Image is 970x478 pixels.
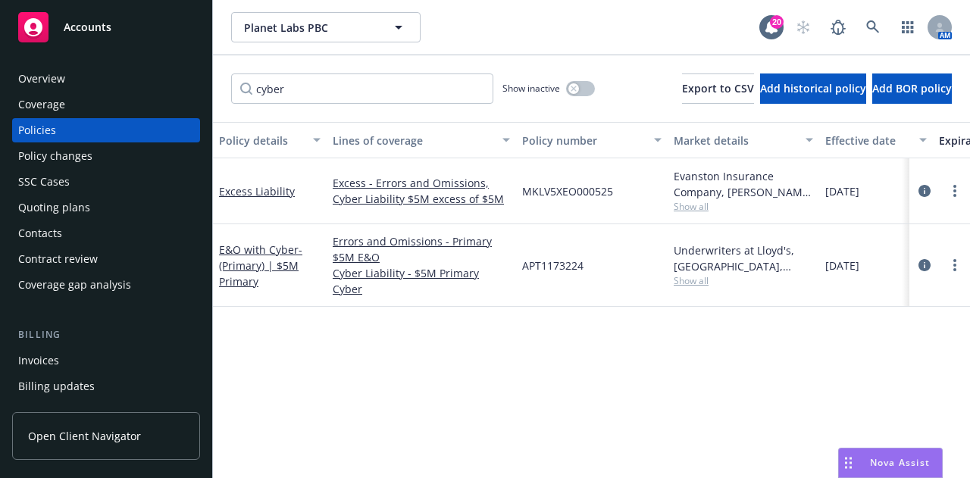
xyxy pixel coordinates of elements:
[219,242,302,289] span: - (Primary) | $5M Primary
[858,12,888,42] a: Search
[12,374,200,398] a: Billing updates
[12,273,200,297] a: Coverage gap analysis
[838,448,943,478] button: Nova Assist
[12,144,200,168] a: Policy changes
[825,183,859,199] span: [DATE]
[770,15,784,29] div: 20
[18,118,56,142] div: Policies
[760,81,866,95] span: Add historical policy
[674,242,813,274] div: Underwriters at Lloyd's, [GEOGRAPHIC_DATA], [PERSON_NAME] of [GEOGRAPHIC_DATA], RT Specialty Insu...
[231,12,421,42] button: Planet Labs PBC
[682,81,754,95] span: Export to CSV
[213,122,327,158] button: Policy details
[327,122,516,158] button: Lines of coverage
[12,221,200,245] a: Contacts
[839,448,858,477] div: Drag to move
[522,183,613,199] span: MKLV5XEO000525
[674,133,796,148] div: Market details
[219,242,302,289] a: E&O with Cyber
[522,258,584,273] span: APT1173224
[893,12,923,42] a: Switch app
[18,273,131,297] div: Coverage gap analysis
[668,122,819,158] button: Market details
[18,195,90,220] div: Quoting plans
[502,82,560,95] span: Show inactive
[870,456,930,469] span: Nova Assist
[333,265,510,297] a: Cyber Liability - $5M Primary Cyber
[760,73,866,104] button: Add historical policy
[674,200,813,213] span: Show all
[674,274,813,287] span: Show all
[915,182,934,200] a: circleInformation
[12,67,200,91] a: Overview
[825,133,910,148] div: Effective date
[333,133,493,148] div: Lines of coverage
[12,170,200,194] a: SSC Cases
[819,122,933,158] button: Effective date
[12,92,200,117] a: Coverage
[522,133,645,148] div: Policy number
[18,144,92,168] div: Policy changes
[18,67,65,91] div: Overview
[18,92,65,117] div: Coverage
[219,184,295,198] a: Excess Liability
[823,12,853,42] a: Report a Bug
[915,256,934,274] a: circleInformation
[872,81,952,95] span: Add BOR policy
[28,428,141,444] span: Open Client Navigator
[231,73,493,104] input: Filter by keyword...
[682,73,754,104] button: Export to CSV
[18,221,62,245] div: Contacts
[12,118,200,142] a: Policies
[18,374,95,398] div: Billing updates
[333,175,510,207] a: Excess - Errors and Omissions, Cyber Liability $5M excess of $5M
[946,182,964,200] a: more
[18,348,59,373] div: Invoices
[946,256,964,274] a: more
[12,247,200,271] a: Contract review
[12,195,200,220] a: Quoting plans
[18,170,70,194] div: SSC Cases
[825,258,859,273] span: [DATE]
[219,133,304,148] div: Policy details
[12,327,200,342] div: Billing
[12,6,200,48] a: Accounts
[18,247,98,271] div: Contract review
[674,168,813,200] div: Evanston Insurance Company, [PERSON_NAME] Insurance
[244,20,375,36] span: Planet Labs PBC
[333,233,510,265] a: Errors and Omissions - Primary $5M E&O
[12,348,200,373] a: Invoices
[872,73,952,104] button: Add BOR policy
[64,21,111,33] span: Accounts
[788,12,818,42] a: Start snowing
[516,122,668,158] button: Policy number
